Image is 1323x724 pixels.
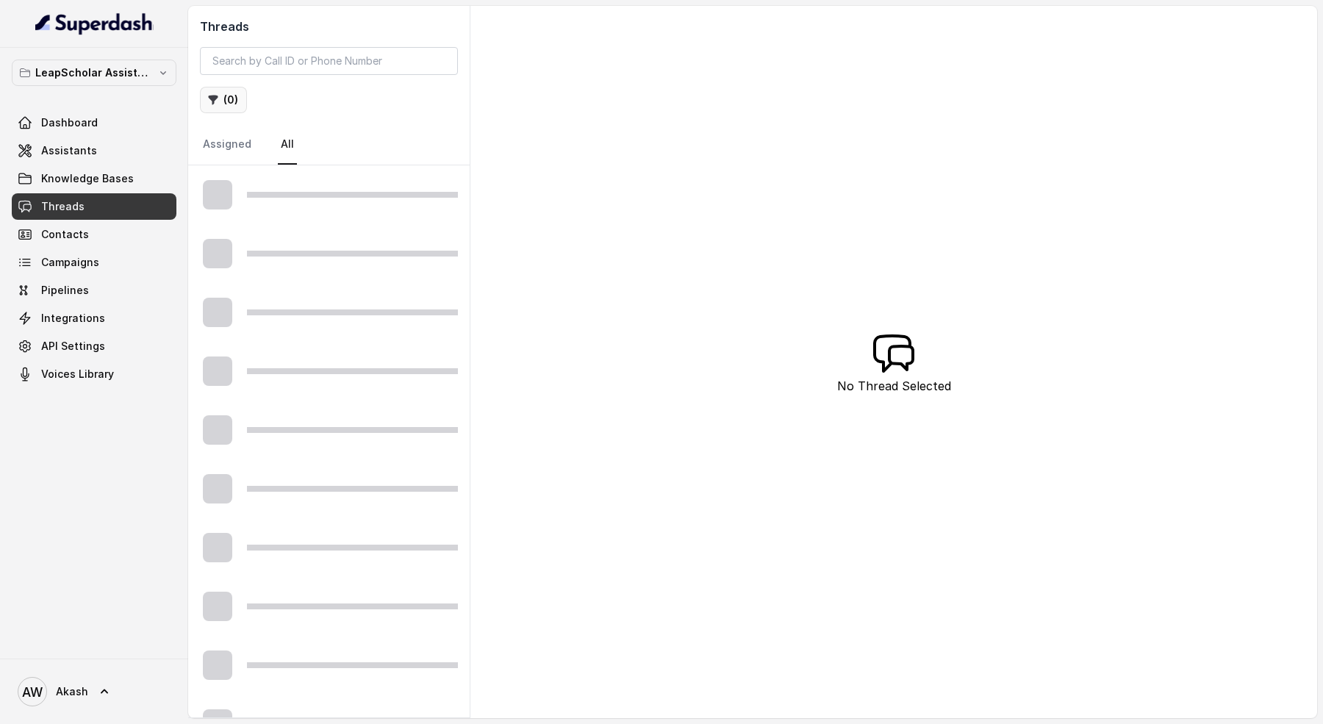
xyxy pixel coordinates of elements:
[12,110,176,136] a: Dashboard
[12,671,176,712] a: Akash
[41,311,105,326] span: Integrations
[35,12,154,35] img: light.svg
[200,125,458,165] nav: Tabs
[837,377,951,395] p: No Thread Selected
[41,367,114,381] span: Voices Library
[278,125,297,165] a: All
[12,249,176,276] a: Campaigns
[12,305,176,331] a: Integrations
[41,143,97,158] span: Assistants
[12,193,176,220] a: Threads
[41,339,105,354] span: API Settings
[12,221,176,248] a: Contacts
[41,255,99,270] span: Campaigns
[12,333,176,359] a: API Settings
[22,684,43,700] text: AW
[41,199,85,214] span: Threads
[12,165,176,192] a: Knowledge Bases
[35,64,153,82] p: LeapScholar Assistant
[12,137,176,164] a: Assistants
[41,115,98,130] span: Dashboard
[41,171,134,186] span: Knowledge Bases
[200,125,254,165] a: Assigned
[200,18,458,35] h2: Threads
[200,47,458,75] input: Search by Call ID or Phone Number
[56,684,88,699] span: Akash
[41,283,89,298] span: Pipelines
[12,277,176,304] a: Pipelines
[200,87,247,113] button: (0)
[12,60,176,86] button: LeapScholar Assistant
[12,361,176,387] a: Voices Library
[41,227,89,242] span: Contacts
